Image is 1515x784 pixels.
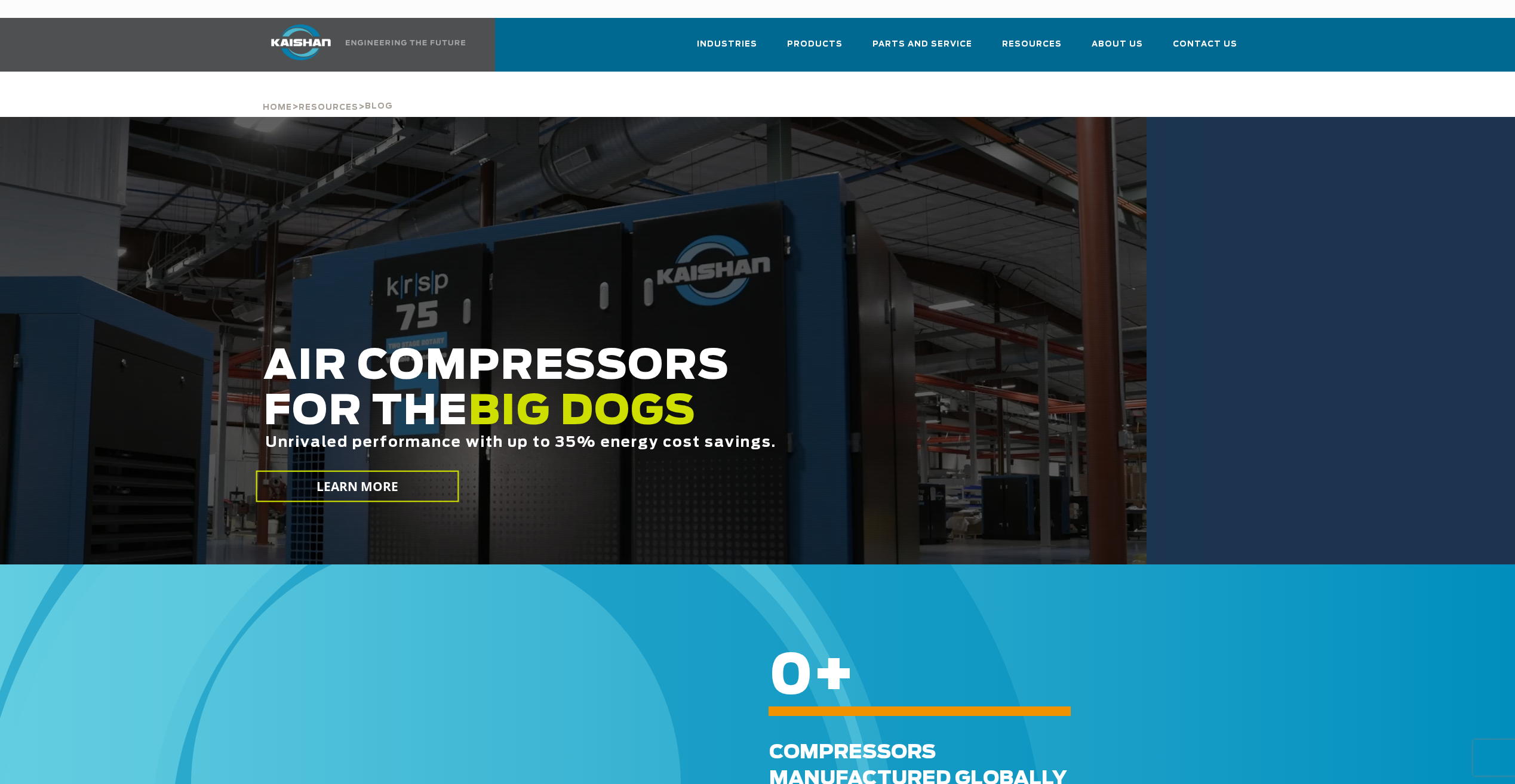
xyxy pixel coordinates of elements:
[1002,29,1062,69] a: Resources
[1173,38,1237,51] span: Contact Us
[787,38,843,51] span: Products
[1173,29,1237,69] a: Contact Us
[299,101,358,112] a: Resources
[263,344,1085,488] h2: AIR COMPRESSORS FOR THE
[769,650,813,705] span: 0
[1002,38,1062,51] span: Resources
[316,478,398,495] span: LEARN MORE
[769,669,1455,685] h6: +
[346,40,465,45] img: Engineering the future
[263,101,292,112] a: Home
[265,436,776,450] span: Unrivaled performance with up to 35% energy cost savings.
[697,38,757,51] span: Industries
[256,471,459,502] a: LEARN MORE
[1092,29,1143,69] a: About Us
[256,24,346,60] img: kaishan logo
[299,104,358,112] span: Resources
[1092,38,1143,51] span: About Us
[263,104,292,112] span: Home
[263,72,393,117] div: > >
[872,38,972,51] span: Parts and Service
[787,29,843,69] a: Products
[697,29,757,69] a: Industries
[872,29,972,69] a: Parts and Service
[468,392,696,433] span: BIG DOGS
[365,103,393,110] span: Blog
[256,18,468,72] a: Kaishan USA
